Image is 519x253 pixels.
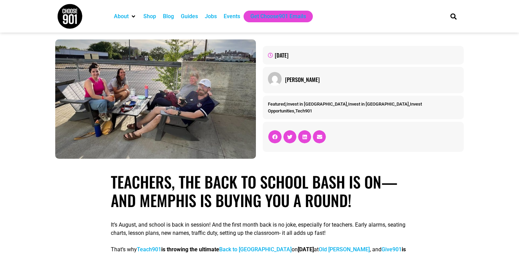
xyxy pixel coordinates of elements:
[110,11,140,22] div: About
[250,12,306,21] a: Get Choose901 Emails
[111,221,409,237] p: It’s August, and school is back in session! And the first month back is no joke, especially for t...
[137,246,292,253] b: is throwing the ultimate
[268,130,281,143] div: Share on facebook
[292,246,298,253] span: on
[298,246,314,253] b: [DATE]
[143,12,156,21] a: Shop
[163,12,174,21] a: Blog
[268,72,282,86] img: Picture of Rachel Taylor
[370,246,381,253] span: , and
[110,11,438,22] nav: Main nav
[111,246,137,253] span: That’s why
[295,108,312,113] a: Tech901
[313,130,326,143] div: Share on email
[348,101,409,107] a: Invest in [GEOGRAPHIC_DATA]
[268,101,422,113] a: Invest Opportunities
[381,246,402,253] a: Give901
[268,101,285,107] a: Featured
[111,172,409,209] h1: Teachers, the Back to School Bash Is On—And Memphis Is Buying You A Round!
[285,75,458,84] a: [PERSON_NAME]
[283,130,296,143] div: Share on twitter
[181,12,198,21] a: Guides
[319,246,370,253] a: Old [PERSON_NAME]
[286,101,347,107] a: Invest in [GEOGRAPHIC_DATA]
[275,51,288,59] time: [DATE]
[268,101,422,113] span: , , , ,
[205,12,217,21] a: Jobs
[219,246,292,253] a: Back to [GEOGRAPHIC_DATA]
[298,130,311,143] div: Share on linkedin
[224,12,240,21] a: Events
[55,39,256,159] img: Four people sit around a small outdoor table with drinks and snacks, smiling at the camera on a p...
[448,11,459,22] div: Search
[114,12,129,21] a: About
[137,246,161,253] a: Teach901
